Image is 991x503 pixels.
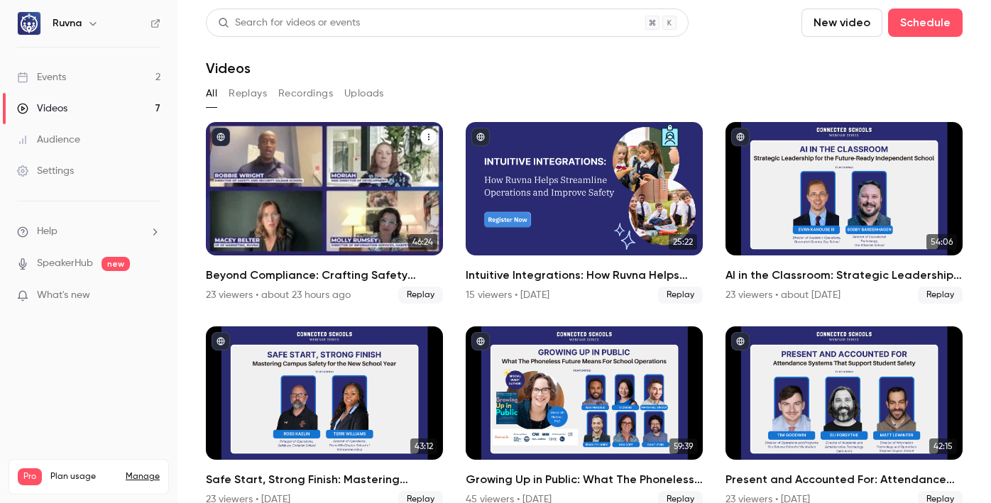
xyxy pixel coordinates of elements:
button: published [731,128,750,146]
img: Ruvna [18,12,40,35]
button: published [471,332,490,350]
div: Events [17,70,66,84]
button: New video [801,9,882,37]
a: Manage [126,471,160,482]
li: Intuitive Integrations: How Ruvna Helps Streamline Operations and Improve Safety [466,122,703,304]
li: Beyond Compliance: Crafting Safety Protocols That Preserve School Culture [206,122,443,304]
div: 23 viewers • about [DATE] [726,288,841,302]
h2: Present and Accounted For: Attendance Systems That Support Student Safety [726,471,963,488]
h2: Safe Start, Strong Finish: Mastering Campus Safety for the New School Year [206,471,443,488]
span: 54:06 [926,234,957,250]
span: 25:22 [669,234,697,250]
a: 46:24Beyond Compliance: Crafting Safety Protocols That Preserve School Culture23 viewers • about ... [206,122,443,304]
button: published [212,332,230,350]
div: 15 viewers • [DATE] [466,288,549,302]
button: All [206,82,217,105]
h2: Intuitive Integrations: How Ruvna Helps Streamline Operations and Improve Safety [466,267,703,284]
span: Replay [658,287,703,304]
a: 54:06AI in the Classroom: Strategic Leadership for the Future-Ready Independent School23 viewers ... [726,122,963,304]
span: new [102,257,130,271]
span: 46:24 [408,234,437,250]
span: Replay [398,287,443,304]
button: Schedule [888,9,963,37]
span: 43:12 [410,438,437,454]
button: published [471,128,490,146]
a: 25:22Intuitive Integrations: How Ruvna Helps Streamline Operations and Improve Safety15 viewers •... [466,122,703,304]
button: Replays [229,82,267,105]
li: help-dropdown-opener [17,224,160,239]
li: AI in the Classroom: Strategic Leadership for the Future-Ready Independent School [726,122,963,304]
button: Recordings [278,82,333,105]
span: Help [37,224,58,239]
h6: Ruvna [53,16,82,31]
div: Settings [17,164,74,178]
span: Pro [18,468,42,485]
section: Videos [206,9,963,494]
span: What's new [37,288,90,303]
span: 59:39 [669,438,697,454]
div: Search for videos or events [218,16,360,31]
h2: AI in the Classroom: Strategic Leadership for the Future-Ready Independent School [726,267,963,284]
button: Uploads [344,82,384,105]
span: 42:15 [929,438,957,454]
span: Plan usage [50,471,117,482]
button: published [731,332,750,350]
div: 23 viewers • about 23 hours ago [206,288,351,302]
button: published [212,128,230,146]
iframe: Noticeable Trigger [143,289,160,302]
div: Audience [17,133,80,147]
h2: Growing Up in Public: What The Phoneless Future Means For School Operations [466,471,703,488]
h1: Videos [206,60,251,77]
div: Videos [17,101,67,116]
h2: Beyond Compliance: Crafting Safety Protocols That Preserve School Culture [206,267,443,284]
a: SpeakerHub [37,256,93,271]
span: Replay [918,287,963,304]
